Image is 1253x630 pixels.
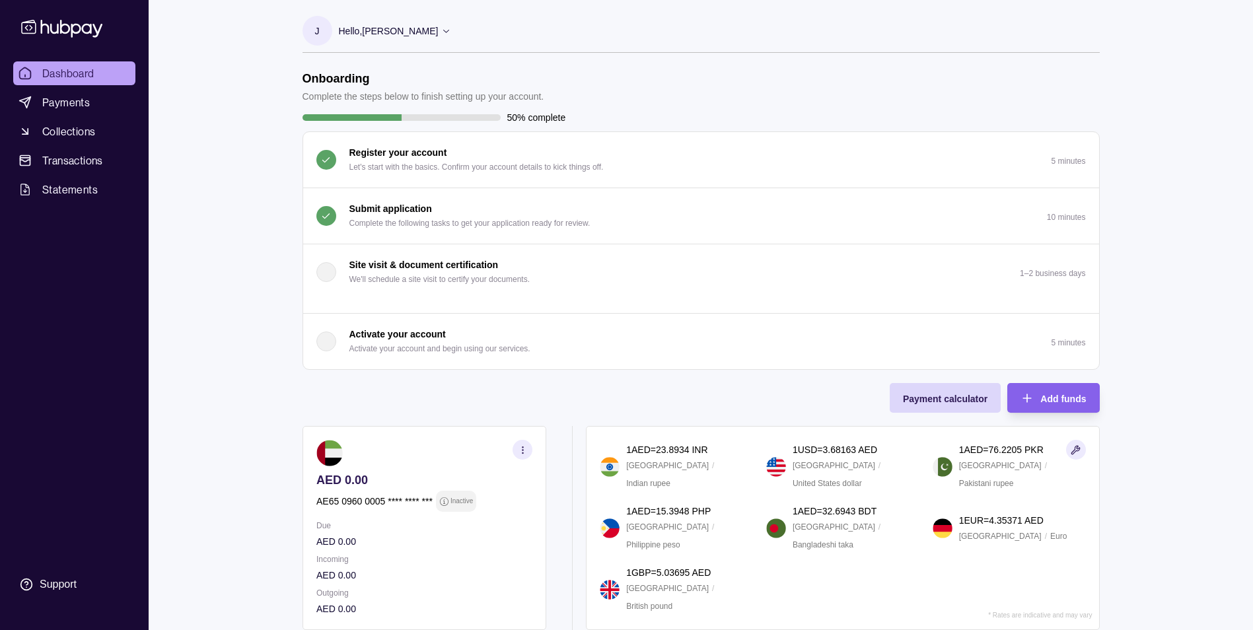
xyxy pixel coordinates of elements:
p: AED 0.00 [316,568,532,582]
p: Activate your account and begin using our services. [349,341,530,356]
p: Euro [1050,529,1067,543]
p: Activate your account [349,327,446,341]
div: Site visit & document certification We'll schedule a site visit to certify your documents.1–2 bus... [303,300,1099,313]
p: 5 minutes [1051,338,1085,347]
p: 10 minutes [1047,213,1086,222]
span: Add funds [1040,394,1086,404]
span: Transactions [42,153,103,168]
p: / [1045,529,1047,543]
img: us [766,457,786,477]
p: 1–2 business days [1020,269,1085,278]
p: 1 GBP = 5.03695 AED [626,565,711,580]
p: / [878,520,880,534]
p: Site visit & document certification [349,258,499,272]
img: pk [933,457,952,477]
p: 1 AED = 32.6943 BDT [793,504,877,518]
h1: Onboarding [303,71,544,86]
span: Dashboard [42,65,94,81]
p: [GEOGRAPHIC_DATA] [959,458,1042,473]
p: 50% complete [507,110,566,125]
p: British pound [626,599,672,613]
p: AED 0.00 [316,473,532,487]
p: We'll schedule a site visit to certify your documents. [349,272,530,287]
p: 1 USD = 3.68163 AED [793,442,877,457]
p: Let's start with the basics. Confirm your account details to kick things off. [349,160,604,174]
p: / [1045,458,1047,473]
p: 1 EUR = 4.35371 AED [959,513,1044,528]
p: [GEOGRAPHIC_DATA] [793,520,875,534]
a: Statements [13,178,135,201]
img: in [600,457,620,477]
a: Dashboard [13,61,135,85]
p: [GEOGRAPHIC_DATA] [626,581,709,596]
p: Pakistani rupee [959,476,1014,491]
p: Indian rupee [626,476,670,491]
button: Activate your account Activate your account and begin using our services.5 minutes [303,314,1099,369]
p: [GEOGRAPHIC_DATA] [959,529,1042,543]
p: Inactive [450,494,472,508]
p: Complete the steps below to finish setting up your account. [303,89,544,104]
a: Support [13,571,135,598]
span: Statements [42,182,98,197]
a: Transactions [13,149,135,172]
img: ae [316,440,343,466]
button: Payment calculator [890,383,1001,413]
p: Due [316,518,532,533]
a: Payments [13,90,135,114]
span: Payment calculator [903,394,987,404]
p: / [878,458,880,473]
span: Collections [42,123,95,139]
p: Bangladeshi taka [793,538,853,552]
p: Outgoing [316,586,532,600]
p: AED 0.00 [316,602,532,616]
a: Collections [13,120,135,143]
p: Incoming [316,552,532,567]
img: ph [600,518,620,538]
p: / [712,458,714,473]
p: United States dollar [793,476,862,491]
img: gb [600,580,620,600]
p: [GEOGRAPHIC_DATA] [793,458,875,473]
p: 1 AED = 15.3948 PHP [626,504,711,518]
p: * Rates are indicative and may vary [988,612,1092,619]
span: Payments [42,94,90,110]
img: bd [766,518,786,538]
p: AED 0.00 [316,534,532,549]
p: / [712,520,714,534]
p: [GEOGRAPHIC_DATA] [626,520,709,534]
div: Support [40,577,77,592]
p: [GEOGRAPHIC_DATA] [626,458,709,473]
p: Submit application [349,201,432,216]
button: Register your account Let's start with the basics. Confirm your account details to kick things of... [303,132,1099,188]
p: 1 AED = 23.8934 INR [626,442,707,457]
img: de [933,518,952,538]
p: 1 AED = 76.2205 PKR [959,442,1044,457]
button: Site visit & document certification We'll schedule a site visit to certify your documents.1–2 bus... [303,244,1099,300]
button: Add funds [1007,383,1099,413]
p: Register your account [349,145,447,160]
button: Submit application Complete the following tasks to get your application ready for review.10 minutes [303,188,1099,244]
p: J [315,24,320,38]
p: / [712,581,714,596]
p: Complete the following tasks to get your application ready for review. [349,216,591,230]
p: Hello, [PERSON_NAME] [339,24,439,38]
p: Philippine peso [626,538,680,552]
p: 5 minutes [1051,157,1085,166]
